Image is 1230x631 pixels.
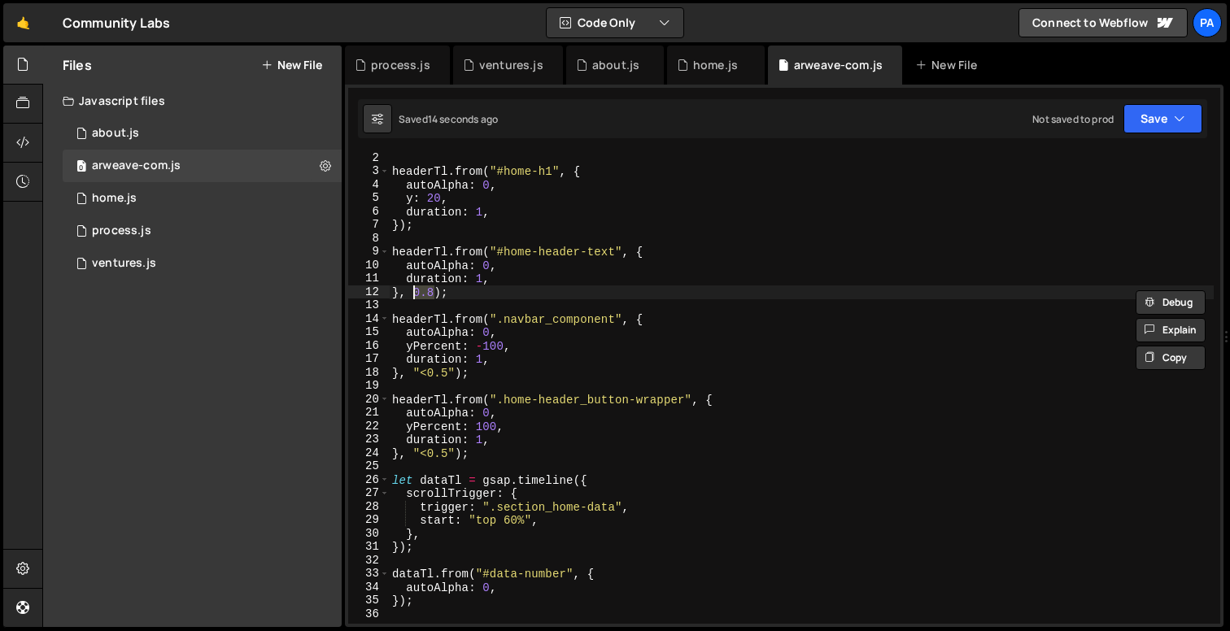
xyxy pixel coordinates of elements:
[547,8,683,37] button: Code Only
[348,272,390,285] div: 11
[1136,346,1206,370] button: Copy
[3,3,43,42] a: 🤙
[592,57,639,73] div: about.js
[348,433,390,446] div: 23
[92,191,137,206] div: home.js
[348,594,390,607] div: 35
[1193,8,1222,37] a: Pa
[348,298,390,312] div: 13
[794,57,883,73] div: arweave-com.js
[76,161,86,174] span: 0
[348,164,390,178] div: 3
[348,245,390,259] div: 9
[43,85,342,117] div: Javascript files
[915,57,984,73] div: New File
[92,256,156,271] div: ventures.js
[348,446,390,460] div: 24
[348,420,390,433] div: 22
[348,581,390,594] div: 34
[348,232,390,246] div: 8
[348,527,390,541] div: 30
[348,406,390,420] div: 21
[1018,8,1188,37] a: Connect to Webflow
[348,500,390,514] div: 28
[348,379,390,393] div: 19
[348,259,390,272] div: 10
[348,178,390,192] div: 4
[348,540,390,554] div: 31
[348,352,390,366] div: 17
[428,112,498,126] div: 14 seconds ago
[1123,104,1202,133] button: Save
[348,513,390,527] div: 29
[348,191,390,205] div: 5
[1032,112,1114,126] div: Not saved to prod
[1136,290,1206,315] button: Debug
[348,285,390,299] div: 12
[371,57,430,73] div: process.js
[348,607,390,621] div: 36
[63,150,347,182] div: 9718/45685.js
[348,151,390,165] div: 2
[348,554,390,568] div: 32
[348,473,390,487] div: 26
[348,459,390,473] div: 25
[63,13,170,33] div: Community Labs
[92,224,151,238] div: process.js
[63,117,347,150] div: 9718/21358.js
[63,215,347,247] div: 9718/21360.js
[479,57,543,73] div: ventures.js
[348,312,390,326] div: 14
[348,325,390,339] div: 15
[1136,318,1206,342] button: Explain
[348,366,390,380] div: 18
[348,486,390,500] div: 27
[92,126,139,141] div: about.js
[261,59,322,72] button: New File
[63,247,347,280] div: 9718/21357.js
[348,218,390,232] div: 7
[63,56,92,74] h2: Files
[348,205,390,219] div: 6
[693,57,738,73] div: home.js
[399,112,498,126] div: Saved
[348,393,390,407] div: 20
[63,182,347,215] div: 9718/21355.js
[348,339,390,353] div: 16
[92,159,181,173] div: arweave-com.js
[348,567,390,581] div: 33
